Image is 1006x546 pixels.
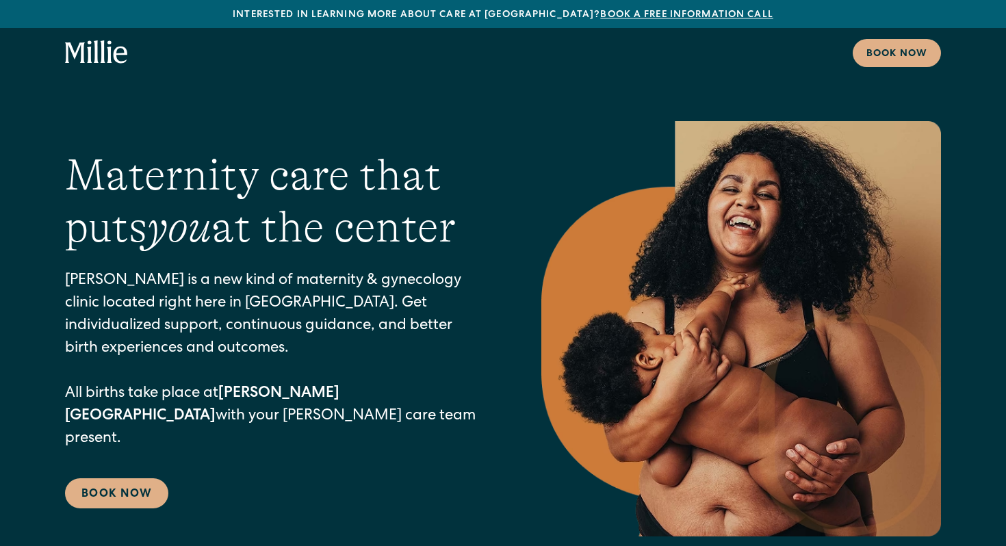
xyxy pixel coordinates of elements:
a: home [65,40,128,65]
a: Book a free information call [600,10,773,20]
a: Book now [853,39,941,67]
a: Book Now [65,478,168,508]
p: [PERSON_NAME] is a new kind of maternity & gynecology clinic located right here in [GEOGRAPHIC_DA... [65,270,487,451]
em: you [147,203,211,252]
h1: Maternity care that puts at the center [65,149,487,255]
div: Book now [866,47,927,62]
img: Smiling mother with her baby in arms, celebrating body positivity and the nurturing bond of postp... [541,121,941,536]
